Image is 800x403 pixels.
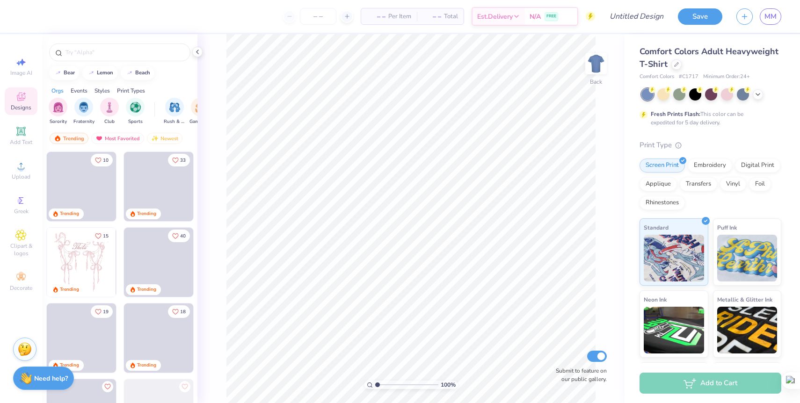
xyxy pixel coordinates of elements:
span: Designs [11,104,31,111]
span: # C1717 [679,73,698,81]
div: Most Favorited [91,133,144,144]
label: Submit to feature on our public gallery. [551,367,607,383]
span: Minimum Order: 24 + [703,73,750,81]
span: – – [367,12,385,22]
button: filter button [189,98,211,125]
img: trend_line.gif [126,70,133,76]
div: Trending [137,362,156,369]
span: Est. Delivery [477,12,513,22]
strong: Fresh Prints Flash: [651,110,700,118]
button: Like [91,154,113,166]
img: Fraternity Image [79,102,89,113]
span: Decorate [10,284,32,292]
button: Save [678,8,722,25]
span: Standard [644,223,669,232]
button: filter button [164,98,185,125]
span: N/A [530,12,541,22]
span: Clipart & logos [5,242,37,257]
div: Trending [60,286,79,293]
span: Comfort Colors [640,73,674,81]
button: Like [91,305,113,318]
span: FREE [546,13,556,20]
div: Print Type [640,140,781,151]
div: Print Types [117,86,145,95]
img: Back [587,54,605,73]
span: Add Text [10,138,32,146]
span: 100 % [441,381,456,389]
div: Trending [60,362,79,369]
img: trend_line.gif [54,70,62,76]
div: Foil [749,177,771,191]
button: lemon [82,66,117,80]
div: beach [135,70,150,75]
div: filter for Rush & Bid [164,98,185,125]
img: Metallic & Glitter Ink [717,307,778,353]
img: Game Day Image [195,102,206,113]
span: 40 [180,234,186,238]
div: Trending [60,210,79,217]
span: 33 [180,158,186,163]
span: – – [422,12,441,22]
button: bear [49,66,79,80]
button: Like [102,381,113,392]
button: filter button [126,98,145,125]
img: Sports Image [130,102,141,113]
input: Untitled Design [602,7,671,26]
span: Neon Ink [644,295,667,304]
div: filter for Club [100,98,119,125]
img: Club Image [104,102,115,113]
a: MM [760,8,781,25]
div: Applique [640,177,677,191]
strong: Need help? [34,374,68,383]
div: Embroidery [688,158,732,173]
img: Rush & Bid Image [169,102,180,113]
button: filter button [73,98,95,125]
span: 15 [103,234,109,238]
input: Try "Alpha" [65,48,184,57]
span: Rush & Bid [164,118,185,125]
div: Styles [95,86,110,95]
span: Sorority [50,118,67,125]
img: most_fav.gif [95,135,103,142]
span: Comfort Colors Adult Heavyweight T-Shirt [640,46,778,70]
img: Sorority Image [53,102,64,113]
span: 19 [103,309,109,314]
span: Game Day [189,118,211,125]
button: filter button [100,98,119,125]
div: This color can be expedited for 5 day delivery. [651,110,766,127]
span: Image AI [10,69,32,77]
button: Like [179,381,190,392]
span: Greek [14,208,29,215]
span: 10 [103,158,109,163]
div: Trending [137,286,156,293]
div: bear [64,70,75,75]
div: Screen Print [640,158,685,173]
img: 83dda5b0-2158-48ca-832c-f6b4ef4c4536 [47,228,116,297]
span: Puff Ink [717,223,737,232]
span: Upload [12,173,30,180]
button: Like [168,305,190,318]
button: Like [168,230,190,242]
button: beach [121,66,154,80]
div: Rhinestones [640,196,685,210]
img: trending.gif [54,135,61,142]
button: Like [168,154,190,166]
div: filter for Game Day [189,98,211,125]
button: filter button [49,98,67,125]
span: Per Item [388,12,411,22]
div: Trending [137,210,156,217]
input: – – [300,8,336,25]
div: Orgs [51,86,64,95]
img: Standard [644,235,704,281]
div: Vinyl [720,177,746,191]
div: filter for Fraternity [73,98,95,125]
div: Newest [147,133,182,144]
span: Total [444,12,458,22]
span: Metallic & Glitter Ink [717,295,772,304]
img: trend_line.gif [87,70,95,76]
div: lemon [97,70,113,75]
div: Transfers [680,177,717,191]
img: Neon Ink [644,307,704,353]
img: Puff Ink [717,235,778,281]
div: Digital Print [735,158,780,173]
